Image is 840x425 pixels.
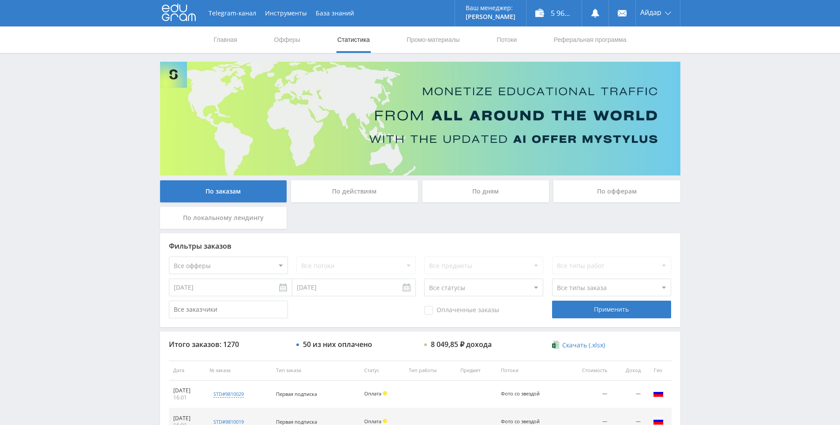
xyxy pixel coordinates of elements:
span: Оплаченные заказы [424,306,499,315]
a: Офферы [273,26,302,53]
img: Banner [160,62,680,175]
div: По дням [422,180,549,202]
div: По локальному лендингу [160,207,287,229]
a: Промо-материалы [406,26,460,53]
a: Реферальная программа [553,26,627,53]
input: Все заказчики [169,301,288,318]
a: Статистика [336,26,371,53]
div: По офферам [553,180,680,202]
a: Потоки [496,26,518,53]
div: По заказам [160,180,287,202]
p: [PERSON_NAME] [466,13,515,20]
span: Айдар [640,9,661,16]
p: Ваш менеджер: [466,4,515,11]
div: Применить [552,301,671,318]
div: Фильтры заказов [169,242,672,250]
div: По действиям [291,180,418,202]
a: Главная [213,26,238,53]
